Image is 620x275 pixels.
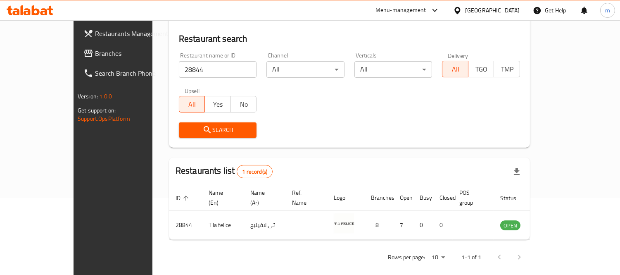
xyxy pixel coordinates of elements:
th: Logo [327,185,364,210]
span: Status [500,193,527,203]
span: All [183,98,202,110]
span: 1.0.0 [99,91,112,102]
button: No [230,96,257,112]
th: Open [393,185,413,210]
span: OPEN [500,221,520,230]
input: Search for restaurant name or ID.. [179,61,257,78]
a: Support.OpsPlatform [78,113,130,124]
td: T la felice [202,210,244,240]
td: تي لافيليج [244,210,285,240]
div: Menu-management [375,5,426,15]
span: Name (Ar) [250,188,276,208]
div: Export file [507,162,527,182]
p: Rows per page: [388,252,425,263]
div: All [266,61,344,78]
td: 0 [413,210,433,240]
span: POS group [459,188,484,208]
div: OPEN [500,220,520,230]
th: Closed [433,185,453,210]
span: Yes [208,98,228,110]
div: Rows per page: [428,251,448,264]
h2: Restaurant search [179,33,520,45]
span: ID [176,193,191,203]
p: 1-1 of 1 [461,252,481,263]
span: 1 record(s) [237,168,272,176]
span: Version: [78,91,98,102]
button: TGO [468,61,494,77]
label: Delivery [448,53,468,58]
a: Branches [77,43,177,63]
button: All [442,61,468,77]
button: Yes [204,96,231,112]
a: Search Branch Phone [77,63,177,83]
th: Branches [364,185,393,210]
div: Total records count [237,165,273,178]
span: Name (En) [209,188,234,208]
span: Search Branch Phone [95,68,171,78]
th: Busy [413,185,433,210]
img: T la felice [334,213,354,234]
td: 7 [393,210,413,240]
span: TGO [472,63,491,75]
span: No [234,98,254,110]
span: m [605,6,610,15]
span: Branches [95,48,171,58]
div: [GEOGRAPHIC_DATA] [465,6,520,15]
label: Upsell [185,88,200,93]
button: All [179,96,205,112]
div: All [354,61,432,78]
span: Ref. Name [292,188,317,208]
td: 8 [364,210,393,240]
span: Search [185,125,250,135]
span: Get support on: [78,105,116,116]
td: 28844 [169,210,202,240]
h2: Restaurants list [176,165,273,178]
span: Restaurants Management [95,29,171,38]
button: Search [179,122,257,138]
span: All [446,63,465,75]
a: Restaurants Management [77,24,177,43]
button: TMP [494,61,520,77]
table: enhanced table [169,185,565,240]
td: 0 [433,210,453,240]
span: TMP [497,63,517,75]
